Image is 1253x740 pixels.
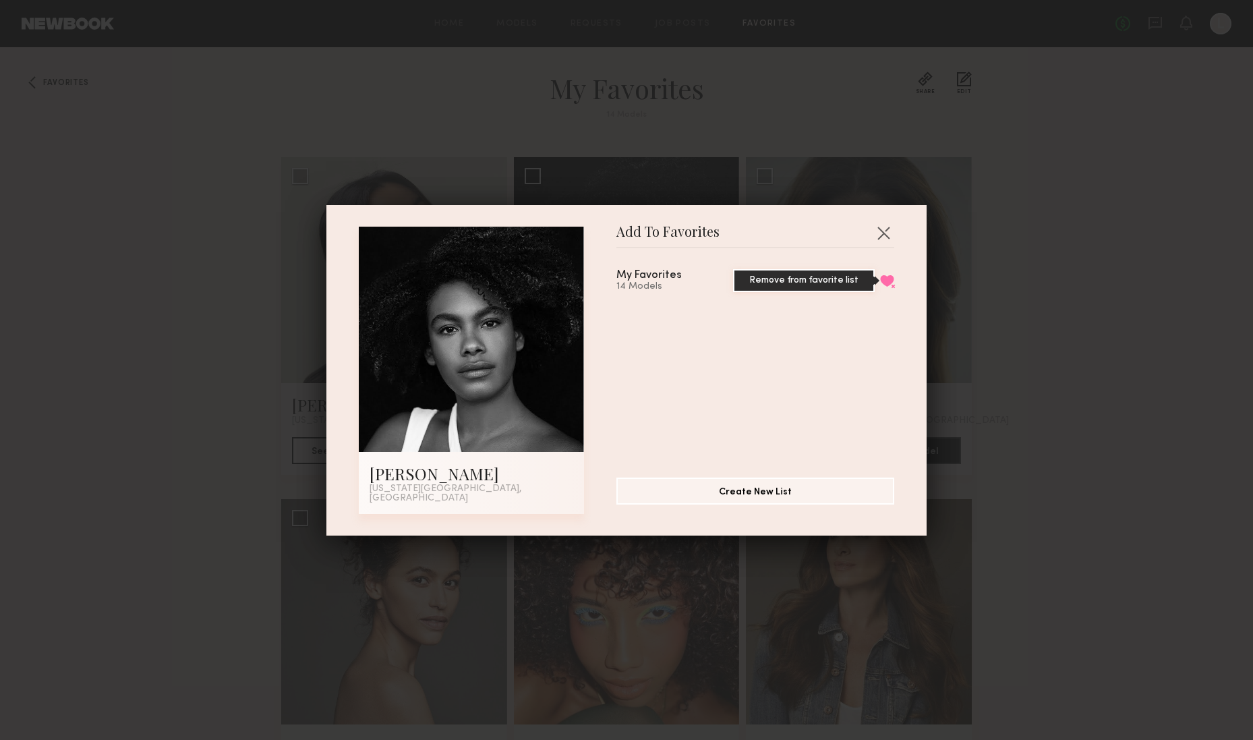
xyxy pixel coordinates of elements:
span: Add To Favorites [616,227,720,247]
button: Close [873,222,894,244]
div: My Favorites [616,270,682,281]
div: 14 Models [616,281,714,292]
div: [US_STATE][GEOGRAPHIC_DATA], [GEOGRAPHIC_DATA] [370,484,573,503]
div: [PERSON_NAME] [370,463,573,484]
button: Create New List [616,478,894,505]
button: Remove from favorite list [880,275,894,287]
